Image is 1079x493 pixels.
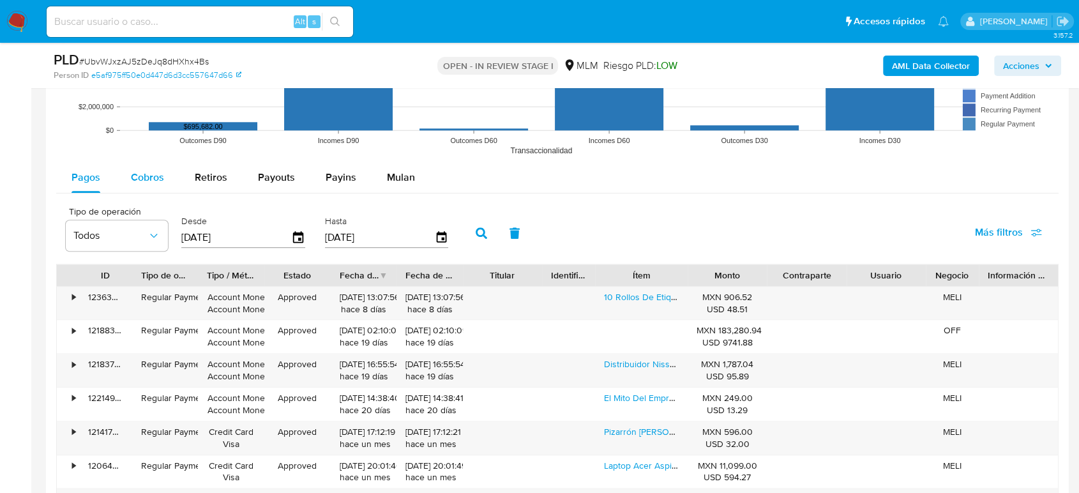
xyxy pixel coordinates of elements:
[47,13,353,30] input: Buscar usuario o caso...
[603,59,677,73] span: Riesgo PLD:
[979,15,1052,27] p: diego.gardunorosas@mercadolibre.com.mx
[994,56,1061,76] button: Acciones
[322,13,348,31] button: search-icon
[892,56,970,76] b: AML Data Collector
[54,49,79,70] b: PLD
[295,15,305,27] span: Alt
[1003,56,1039,76] span: Acciones
[312,15,316,27] span: s
[656,58,677,73] span: LOW
[883,56,979,76] button: AML Data Collector
[79,55,209,68] span: # UbvWJxzAJ5zDeJq8dHXhx4Bs
[563,59,598,73] div: MLM
[437,57,558,75] p: OPEN - IN REVIEW STAGE I
[854,15,925,28] span: Accesos rápidos
[1056,15,1069,28] a: Salir
[54,70,89,81] b: Person ID
[1053,30,1073,40] span: 3.157.2
[938,16,949,27] a: Notificaciones
[91,70,241,81] a: e5af975ff50e0d447d6d3cc557647d66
